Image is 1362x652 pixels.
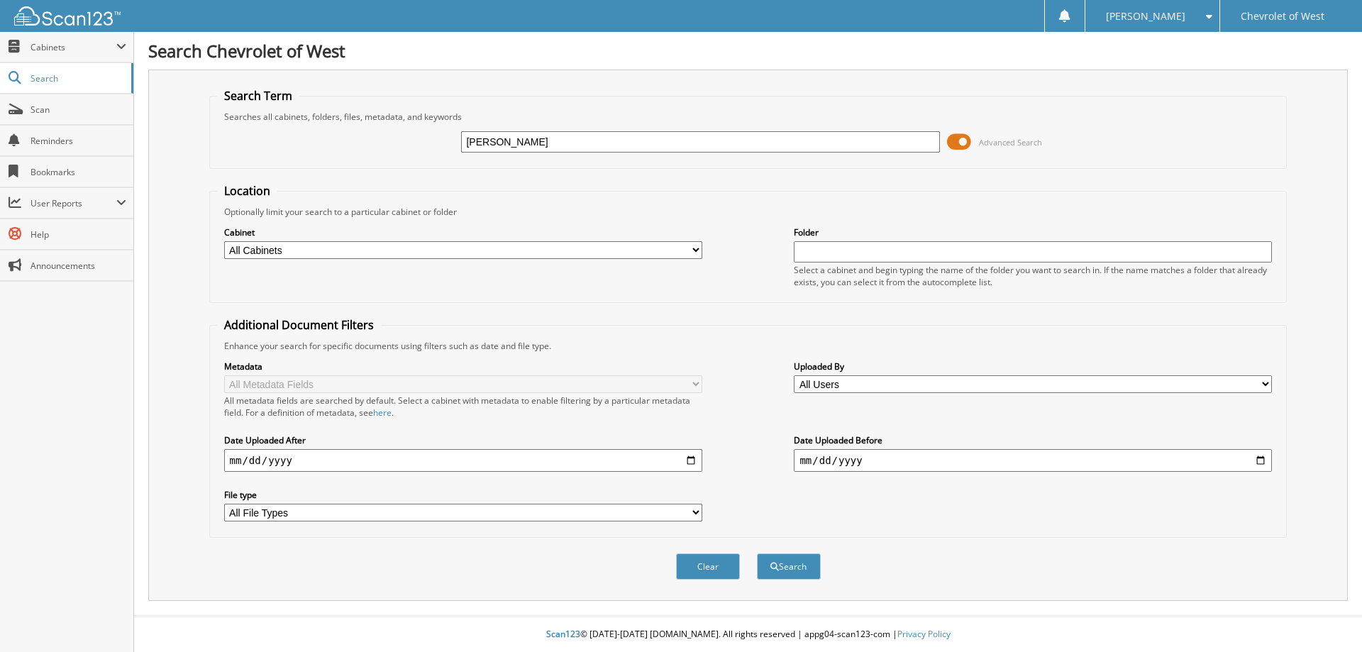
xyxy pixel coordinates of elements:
span: Search [31,72,124,84]
div: © [DATE]-[DATE] [DOMAIN_NAME]. All rights reserved | appg04-scan123-com | [134,617,1362,652]
span: User Reports [31,197,116,209]
iframe: Chat Widget [1291,584,1362,652]
a: Privacy Policy [897,628,951,640]
span: Chevrolet of West [1241,12,1324,21]
div: All metadata fields are searched by default. Select a cabinet with metadata to enable filtering b... [224,394,702,419]
input: start [224,449,702,472]
span: Help [31,228,126,241]
a: here [373,407,392,419]
button: Search [757,553,821,580]
legend: Additional Document Filters [217,317,381,333]
label: Cabinet [224,226,702,238]
div: Optionally limit your search to a particular cabinet or folder [217,206,1280,218]
label: Folder [794,226,1272,238]
h1: Search Chevrolet of West [148,39,1348,62]
legend: Location [217,183,277,199]
div: Enhance your search for specific documents using filters such as date and file type. [217,340,1280,352]
img: scan123-logo-white.svg [14,6,121,26]
label: Date Uploaded Before [794,434,1272,446]
legend: Search Term [217,88,299,104]
span: Scan [31,104,126,116]
span: Reminders [31,135,126,147]
label: Metadata [224,360,702,372]
span: Announcements [31,260,126,272]
span: Scan123 [546,628,580,640]
label: Date Uploaded After [224,434,702,446]
span: [PERSON_NAME] [1106,12,1185,21]
input: end [794,449,1272,472]
div: Searches all cabinets, folders, files, metadata, and keywords [217,111,1280,123]
button: Clear [676,553,740,580]
span: Bookmarks [31,166,126,178]
div: Select a cabinet and begin typing the name of the folder you want to search in. If the name match... [794,264,1272,288]
span: Cabinets [31,41,116,53]
span: Advanced Search [979,137,1042,148]
label: File type [224,489,702,501]
label: Uploaded By [794,360,1272,372]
